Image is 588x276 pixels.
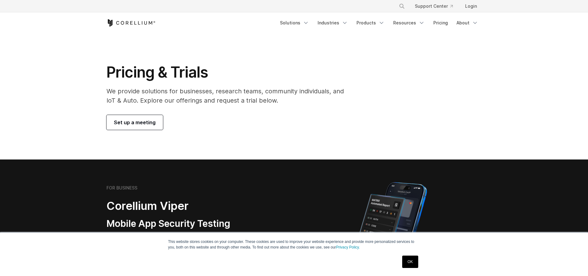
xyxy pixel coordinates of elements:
[402,256,418,268] a: OK
[106,19,156,27] a: Corellium Home
[276,17,482,28] div: Navigation Menu
[314,17,352,28] a: Industries
[353,17,388,28] a: Products
[106,115,163,130] a: Set up a meeting
[168,239,420,250] p: This website stores cookies on your computer. These cookies are used to improve your website expe...
[396,1,407,12] button: Search
[336,245,360,249] a: Privacy Policy.
[390,17,428,28] a: Resources
[114,119,156,126] span: Set up a meeting
[410,1,458,12] a: Support Center
[106,87,352,105] p: We provide solutions for businesses, research teams, community individuals, and IoT & Auto. Explo...
[106,185,137,191] h6: FOR BUSINESS
[460,1,482,12] a: Login
[106,63,352,82] h1: Pricing & Trials
[276,17,313,28] a: Solutions
[453,17,482,28] a: About
[106,199,265,213] h2: Corellium Viper
[391,1,482,12] div: Navigation Menu
[106,218,265,230] h3: Mobile App Security Testing
[430,17,452,28] a: Pricing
